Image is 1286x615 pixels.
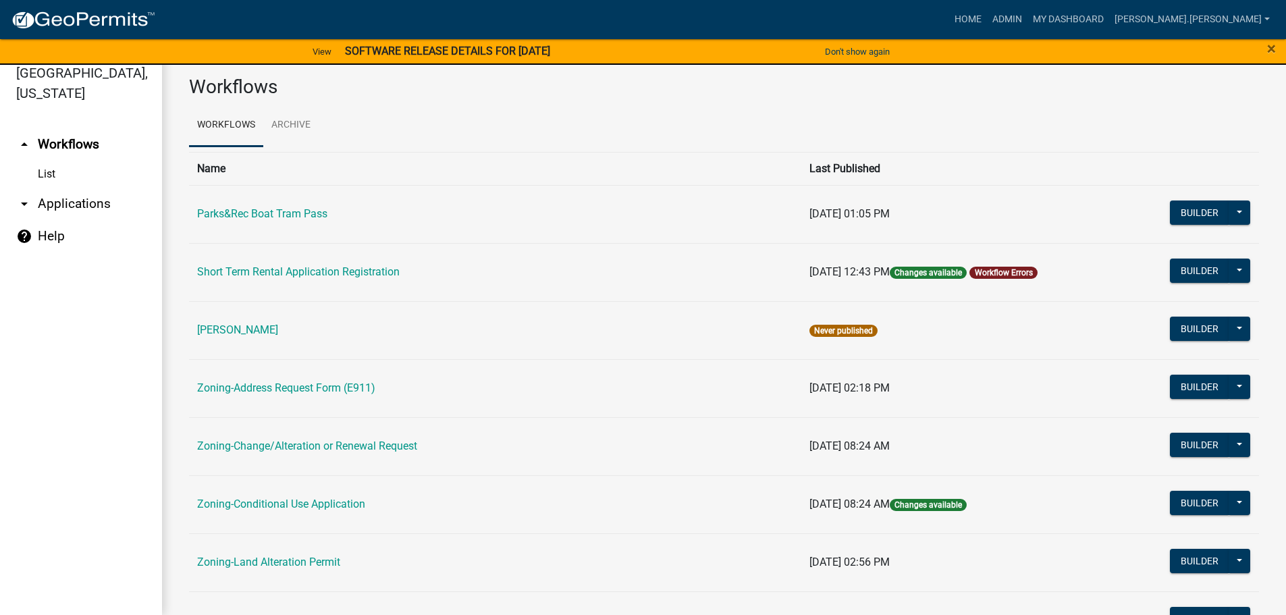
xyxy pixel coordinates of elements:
span: [DATE] 12:43 PM [809,265,890,278]
i: arrow_drop_up [16,136,32,153]
button: Builder [1170,200,1229,225]
span: [DATE] 08:24 AM [809,439,890,452]
a: [PERSON_NAME] [197,323,278,336]
a: Archive [263,104,319,147]
button: Builder [1170,317,1229,341]
i: help [16,228,32,244]
a: Short Term Rental Application Registration [197,265,400,278]
span: Never published [809,325,878,337]
button: Builder [1170,375,1229,399]
i: arrow_drop_down [16,196,32,212]
span: [DATE] 08:24 AM [809,498,890,510]
th: Last Published [801,152,1128,185]
span: [DATE] 01:05 PM [809,207,890,220]
a: Zoning-Land Alteration Permit [197,556,340,568]
button: Close [1267,41,1276,57]
span: [DATE] 02:56 PM [809,556,890,568]
button: Don't show again [820,41,895,63]
a: Zoning-Conditional Use Application [197,498,365,510]
a: Zoning-Change/Alteration or Renewal Request [197,439,417,452]
a: [PERSON_NAME].[PERSON_NAME] [1109,7,1275,32]
a: Home [949,7,987,32]
span: Changes available [890,499,967,511]
th: Name [189,152,801,185]
span: [DATE] 02:18 PM [809,381,890,394]
button: Builder [1170,259,1229,283]
strong: SOFTWARE RELEASE DETAILS FOR [DATE] [345,45,550,57]
a: My Dashboard [1027,7,1109,32]
button: Builder [1170,491,1229,515]
a: Parks&Rec Boat Tram Pass [197,207,327,220]
a: Admin [987,7,1027,32]
h3: Workflows [189,76,1259,99]
span: × [1267,39,1276,58]
a: Workflow Errors [975,268,1033,277]
button: Builder [1170,549,1229,573]
a: Workflows [189,104,263,147]
span: Changes available [890,267,967,279]
a: Zoning-Address Request Form (E911) [197,381,375,394]
button: Builder [1170,433,1229,457]
a: View [307,41,337,63]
